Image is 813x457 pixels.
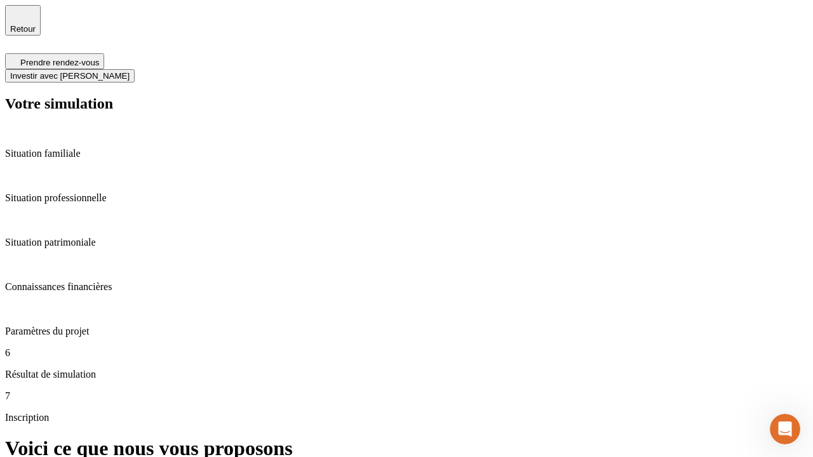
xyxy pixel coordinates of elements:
[5,148,808,159] p: Situation familiale
[5,347,808,359] p: 6
[10,71,130,81] span: Investir avec [PERSON_NAME]
[10,24,36,34] span: Retour
[5,53,104,69] button: Prendre rendez-vous
[5,192,808,204] p: Situation professionnelle
[5,412,808,423] p: Inscription
[5,69,135,83] button: Investir avec [PERSON_NAME]
[770,414,800,444] iframe: Intercom live chat
[5,5,41,36] button: Retour
[5,369,808,380] p: Résultat de simulation
[5,390,808,402] p: 7
[20,58,99,67] span: Prendre rendez-vous
[5,281,808,293] p: Connaissances financières
[5,95,808,112] h2: Votre simulation
[5,326,808,337] p: Paramètres du projet
[5,237,808,248] p: Situation patrimoniale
